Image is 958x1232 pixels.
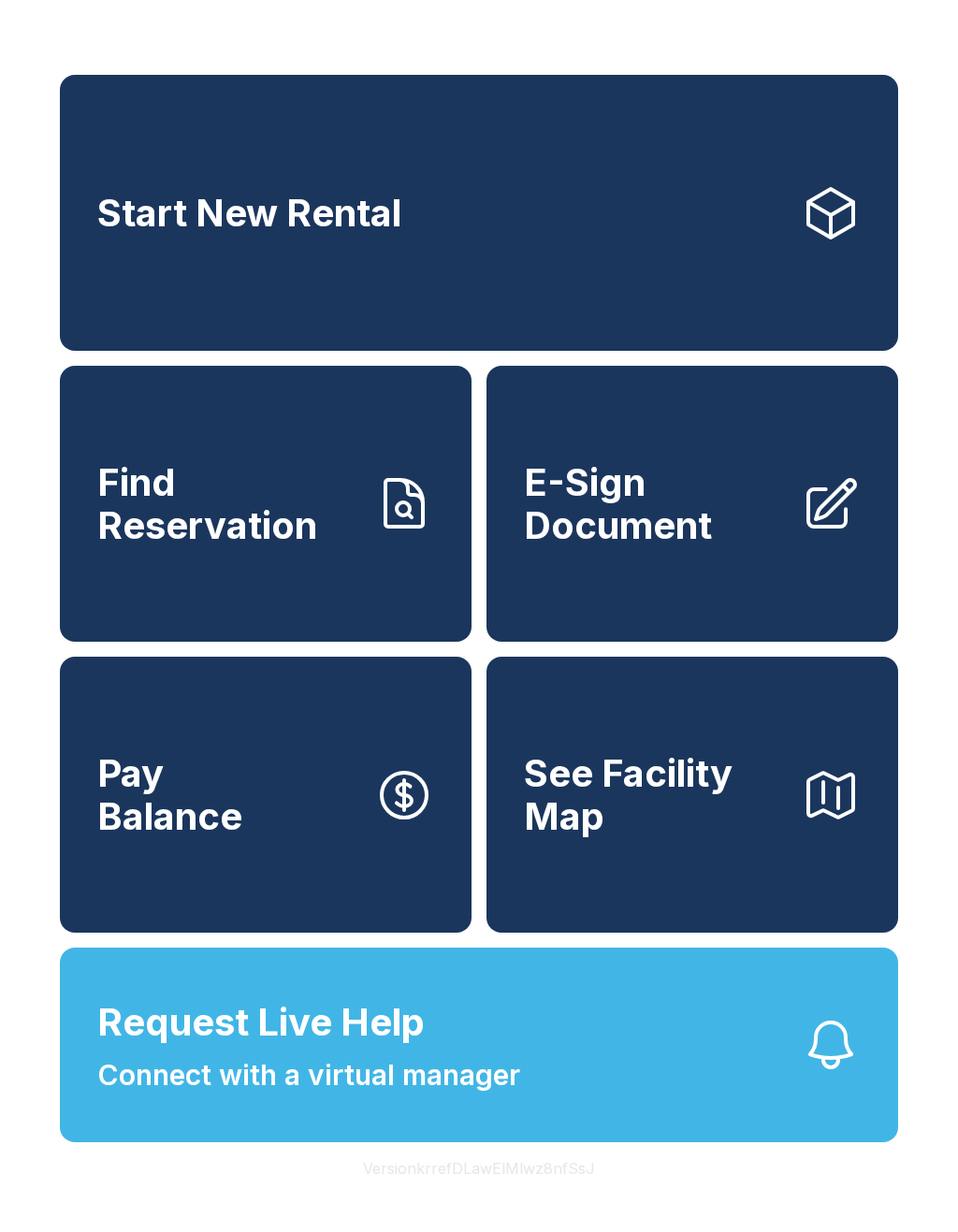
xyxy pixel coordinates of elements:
[97,192,401,235] span: Start New Rental
[60,366,472,642] a: Find Reservation
[524,461,786,546] span: E-Sign Document
[348,1142,610,1195] button: VersionkrrefDLawElMlwz8nfSsJ
[60,75,898,351] a: Start New Rental
[524,752,786,837] span: See Facility Map
[97,994,425,1051] span: Request Live Help
[97,461,359,546] span: Find Reservation
[486,366,898,642] a: E-Sign Document
[486,657,898,933] button: See Facility Map
[60,948,898,1142] button: Request Live HelpConnect with a virtual manager
[60,657,472,933] button: PayBalance
[97,1054,520,1096] span: Connect with a virtual manager
[97,752,242,837] span: Pay Balance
